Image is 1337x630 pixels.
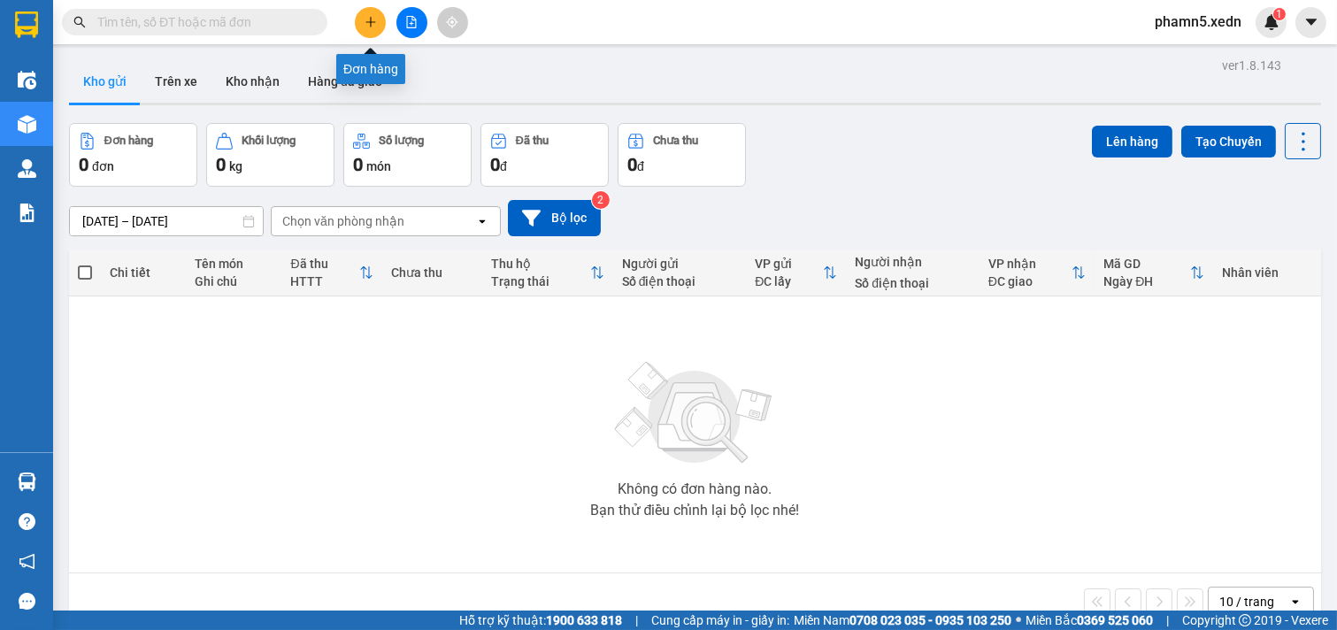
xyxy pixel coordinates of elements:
button: caret-down [1295,7,1326,38]
span: đ [637,159,644,173]
div: Bạn thử điều chỉnh lại bộ lọc nhé! [590,503,799,518]
span: copyright [1239,614,1251,626]
span: Hỗ trợ kỹ thuật: [459,611,622,630]
span: plus [365,16,377,28]
span: đơn [92,159,114,173]
div: HTTT [290,274,358,288]
div: Trạng thái [491,274,590,288]
span: Cung cấp máy in - giấy in: [651,611,789,630]
img: logo-vxr [15,12,38,38]
span: 0 [490,154,500,175]
div: Ghi chú [195,274,273,288]
div: Ngày ĐH [1103,274,1190,288]
span: 0 [353,154,363,175]
th: Toggle SortBy [482,250,613,296]
span: search [73,16,86,28]
span: Miền Bắc [1026,611,1153,630]
img: svg+xml;base64,PHN2ZyBjbGFzcz0ibGlzdC1wbHVnX19zdmciIHhtbG5zPSJodHRwOi8vd3d3LnczLm9yZy8yMDAwL3N2Zy... [606,351,783,475]
span: đ [500,159,507,173]
button: Kho nhận [211,60,294,103]
button: plus [355,7,386,38]
div: Đơn hàng [104,134,153,147]
div: Số điện thoại [855,276,971,290]
img: warehouse-icon [18,159,36,178]
span: phamn5.xedn [1141,11,1256,33]
button: Lên hàng [1092,126,1172,157]
div: Người nhận [855,255,971,269]
button: Khối lượng0kg [206,123,334,187]
span: món [366,159,391,173]
button: Tạo Chuyến [1181,126,1276,157]
div: Người gửi [622,257,738,271]
th: Toggle SortBy [281,250,381,296]
th: Toggle SortBy [980,250,1095,296]
div: Tên món [195,257,273,271]
img: solution-icon [18,204,36,222]
span: 0 [627,154,637,175]
span: caret-down [1303,14,1319,30]
span: 0 [216,154,226,175]
img: warehouse-icon [18,71,36,89]
button: Số lượng0món [343,123,472,187]
button: aim [437,7,468,38]
img: icon-new-feature [1264,14,1279,30]
button: Kho gửi [69,60,141,103]
span: kg [229,159,242,173]
img: warehouse-icon [18,115,36,134]
button: Đã thu0đ [480,123,609,187]
strong: 0369 525 060 [1077,613,1153,627]
div: Số điện thoại [622,274,738,288]
div: ĐC giao [988,274,1072,288]
sup: 1 [1273,8,1286,20]
div: Nhân viên [1222,265,1312,280]
button: Hàng đã giao [294,60,396,103]
div: 10 / trang [1219,593,1274,611]
strong: 1900 633 818 [546,613,622,627]
div: Đã thu [290,257,358,271]
svg: open [475,214,489,228]
div: Chi tiết [110,265,177,280]
div: ĐC lấy [755,274,823,288]
button: Đơn hàng0đơn [69,123,197,187]
div: ver 1.8.143 [1222,56,1281,75]
div: Thu hộ [491,257,590,271]
span: message [19,593,35,610]
button: Bộ lọc [508,200,601,236]
div: Chưa thu [391,265,473,280]
div: Đã thu [516,134,549,147]
button: file-add [396,7,427,38]
th: Toggle SortBy [1095,250,1213,296]
span: ⚪️ [1016,617,1021,624]
button: Trên xe [141,60,211,103]
div: Chọn văn phòng nhận [282,212,404,230]
strong: 0708 023 035 - 0935 103 250 [849,613,1011,627]
sup: 2 [592,191,610,209]
span: | [1166,611,1169,630]
span: file-add [405,16,418,28]
th: Toggle SortBy [746,250,846,296]
input: Tìm tên, số ĐT hoặc mã đơn [97,12,306,32]
div: VP nhận [988,257,1072,271]
span: 1 [1276,8,1282,20]
input: Select a date range. [70,207,263,235]
div: Chưa thu [653,134,698,147]
span: aim [446,16,458,28]
div: VP gửi [755,257,823,271]
span: notification [19,553,35,570]
span: question-circle [19,513,35,530]
span: Miền Nam [794,611,1011,630]
img: warehouse-icon [18,472,36,491]
div: Khối lượng [242,134,296,147]
div: Mã GD [1103,257,1190,271]
span: 0 [79,154,88,175]
button: Chưa thu0đ [618,123,746,187]
div: Số lượng [379,134,424,147]
span: | [635,611,638,630]
svg: open [1288,595,1302,609]
div: Không có đơn hàng nào. [618,482,772,496]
